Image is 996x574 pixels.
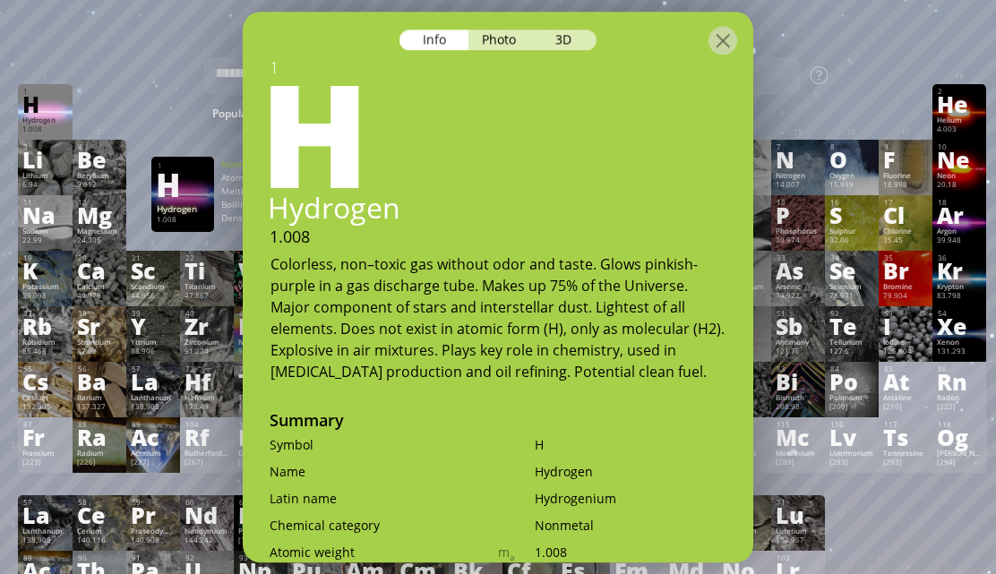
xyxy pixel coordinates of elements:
div: Rb [22,316,67,336]
div: 18.998 [883,180,928,191]
div: 91 [132,553,176,562]
div: As [776,261,820,280]
div: 78.971 [829,291,874,302]
div: 32.06 [829,236,874,246]
div: Hydrogen [535,463,726,480]
div: Xenon [937,338,982,347]
div: 91.224 [185,347,229,357]
div: 85 [884,364,928,373]
div: 8 [830,142,874,151]
div: 16 [830,198,874,207]
div: Rf [185,427,229,447]
div: Hafnium [185,393,229,402]
div: Zr [185,316,229,336]
div: Pr [131,505,176,525]
div: Ce [77,505,122,525]
div: [145] [238,535,283,546]
div: Po [829,372,874,391]
div: Helium [937,116,982,124]
div: 208.98 [776,402,820,413]
div: [223] [22,458,67,468]
div: 20 [78,253,122,262]
div: 7 [777,142,820,151]
div: 3D [532,30,597,50]
div: Beryllium [77,171,122,180]
div: 15.999 [829,180,874,191]
div: He [937,94,982,114]
div: Ar [937,205,982,225]
div: 60 [185,498,229,507]
div: Nb [238,316,283,336]
div: 1 [23,87,67,96]
div: Rn [937,372,982,391]
h1: Talbica. Interactive chemistry [13,22,992,53]
div: 9.012 [77,180,122,191]
div: 116 [830,420,874,429]
div: 73 [239,364,283,373]
div: 138.905 [22,535,67,546]
div: Photo [468,30,533,50]
div: Og [937,427,982,447]
div: Se [829,261,874,280]
div: Tantalum [238,393,283,402]
div: 39.098 [22,291,67,302]
div: V [238,261,283,280]
div: Fr [22,427,67,447]
div: [270] [238,458,283,468]
div: Popular: [212,104,279,128]
div: Sb [776,316,820,336]
div: Nonmetal [535,517,726,534]
div: Magnesium [77,227,122,236]
div: K [22,261,67,280]
div: H [535,436,726,453]
div: 35.45 [883,236,928,246]
div: [267] [185,458,229,468]
div: 22 [185,253,229,262]
div: Lanthanum [22,527,67,535]
div: 178.49 [185,402,229,413]
div: 89 [23,553,67,562]
div: 104 [185,420,229,429]
div: 22.99 [22,236,67,246]
div: Nd [185,505,229,525]
div: Summary [243,409,753,436]
div: Iodine [883,338,928,347]
div: Promethium [238,527,283,535]
div: 40 [185,309,229,318]
div: Pm [238,505,283,525]
div: 131.293 [937,347,982,357]
div: 57 [132,364,176,373]
div: Francium [22,449,67,458]
div: Ba [77,372,122,391]
div: 23 [239,253,283,262]
div: 20.18 [937,180,982,191]
div: 71 [777,498,820,507]
div: 1.008 [22,124,67,135]
div: Sulphur [829,227,874,236]
div: Ac [131,427,176,447]
div: Kr [937,261,982,280]
div: La [22,505,67,525]
div: 121.76 [776,347,820,357]
div: Yttrium [131,338,176,347]
div: Hydrogenium [535,490,726,507]
div: Vanadium [238,282,283,291]
div: 53 [884,309,928,318]
div: Ti [185,261,229,280]
div: Astatine [883,393,928,402]
div: 90 [78,553,122,562]
div: [222] [937,402,982,413]
div: 40.078 [77,291,122,302]
div: Zirconium [185,338,229,347]
div: 105 [239,420,283,429]
div: Symbol [270,436,498,453]
div: 41 [239,309,283,318]
div: Sr [77,316,122,336]
div: Name [270,463,498,480]
div: Nitrogen [776,171,820,180]
div: Density [221,212,293,224]
div: 1.008 [157,215,209,229]
div: 4 [78,142,122,151]
div: [227] [131,458,176,468]
div: 85.468 [22,347,67,357]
